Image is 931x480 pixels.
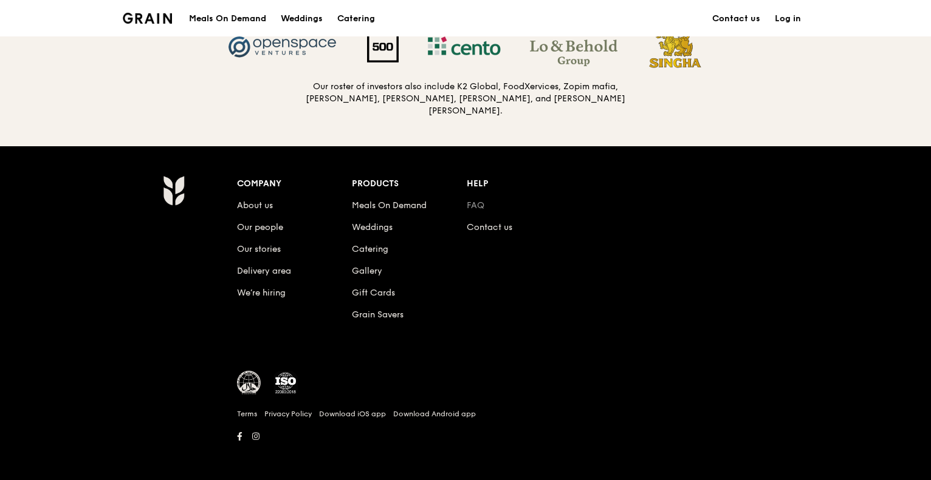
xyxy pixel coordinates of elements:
[515,27,632,66] img: The Lo & Behold Group
[337,1,375,37] div: Catering
[352,31,413,63] img: 500 Startups
[115,445,816,455] h6: Revision
[352,288,395,298] a: Gift Cards
[467,200,484,211] a: FAQ
[352,309,404,320] a: Grain Savers
[281,1,323,37] div: Weddings
[305,81,626,117] h5: Our roster of investors also include K2 Global, FoodXervices, Zopim mafia, [PERSON_NAME], [PERSON...
[237,288,286,298] a: We’re hiring
[352,222,393,232] a: Weddings
[632,22,719,71] img: Singha
[705,1,768,37] a: Contact us
[189,1,266,37] div: Meals On Demand
[352,200,427,211] a: Meals On Demand
[123,13,172,24] img: Grain
[352,175,467,192] div: Products
[237,222,283,232] a: Our people
[273,1,330,37] a: Weddings
[213,27,352,66] img: Openspace Ventures
[163,175,184,206] img: Grain
[352,244,388,254] a: Catering
[352,266,382,276] a: Gallery
[413,27,515,66] img: Cento Ventures
[467,222,512,232] a: Contact us
[393,409,476,419] a: Download Android app
[319,409,386,419] a: Download iOS app
[264,409,312,419] a: Privacy Policy
[330,1,382,37] a: Catering
[237,266,291,276] a: Delivery area
[237,409,257,419] a: Terms
[768,1,808,37] a: Log in
[237,371,261,395] img: MUIS Halal Certified
[237,175,352,192] div: Company
[237,200,273,211] a: About us
[237,244,281,254] a: Our stories
[467,175,582,192] div: Help
[273,371,298,395] img: ISO Certified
